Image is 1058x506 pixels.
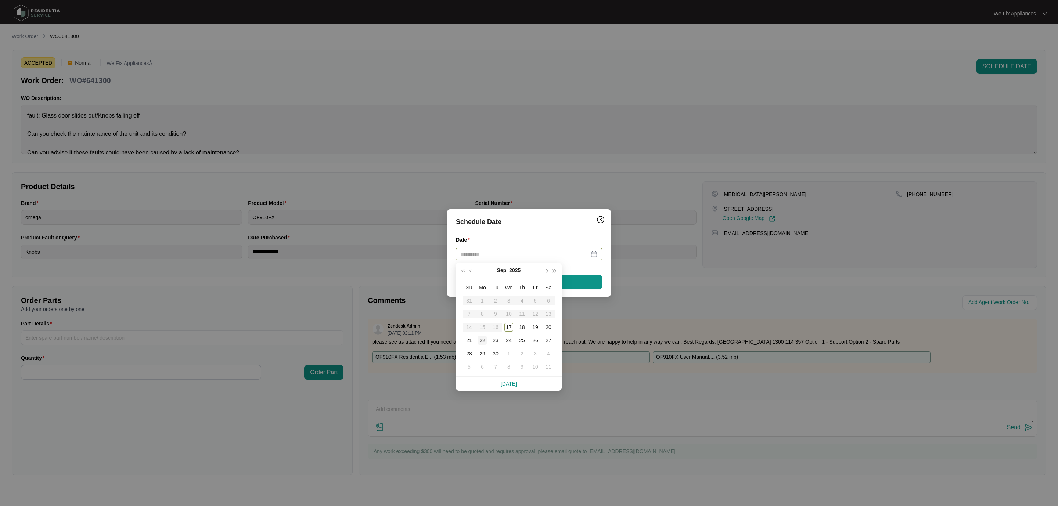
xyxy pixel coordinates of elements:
[544,336,553,345] div: 27
[518,349,526,358] div: 2
[531,323,540,332] div: 19
[596,215,605,224] img: closeCircle
[518,336,526,345] div: 25
[465,362,474,371] div: 5
[542,321,555,334] td: 2025-09-20
[489,347,502,360] td: 2025-09-30
[515,281,529,294] th: Th
[504,362,513,371] div: 8
[529,334,542,347] td: 2025-09-26
[497,263,507,278] button: Sep
[529,321,542,334] td: 2025-09-19
[502,360,515,373] td: 2025-10-08
[504,349,513,358] div: 1
[544,349,553,358] div: 4
[489,360,502,373] td: 2025-10-07
[515,321,529,334] td: 2025-09-18
[463,281,476,294] th: Su
[489,281,502,294] th: Tu
[515,334,529,347] td: 2025-09-25
[502,321,515,334] td: 2025-09-17
[491,349,500,358] div: 30
[529,347,542,360] td: 2025-10-03
[515,347,529,360] td: 2025-10-02
[595,214,607,225] button: Close
[529,281,542,294] th: Fr
[491,362,500,371] div: 7
[542,347,555,360] td: 2025-10-04
[491,336,500,345] div: 23
[463,360,476,373] td: 2025-10-05
[456,217,602,227] div: Schedule Date
[542,281,555,294] th: Sa
[504,323,513,332] div: 17
[478,336,487,345] div: 22
[542,360,555,373] td: 2025-10-11
[542,334,555,347] td: 2025-09-27
[478,362,487,371] div: 6
[465,336,474,345] div: 21
[463,334,476,347] td: 2025-09-21
[460,250,589,258] input: Date
[465,349,474,358] div: 28
[509,263,521,278] button: 2025
[502,281,515,294] th: We
[456,236,473,243] label: Date
[531,362,540,371] div: 10
[476,281,489,294] th: Mo
[544,362,553,371] div: 11
[529,360,542,373] td: 2025-10-10
[504,336,513,345] div: 24
[544,323,553,332] div: 20
[476,347,489,360] td: 2025-09-29
[518,362,526,371] div: 9
[531,349,540,358] div: 3
[489,334,502,347] td: 2025-09-23
[502,347,515,360] td: 2025-10-01
[476,334,489,347] td: 2025-09-22
[531,336,540,345] div: 26
[476,360,489,373] td: 2025-10-06
[502,334,515,347] td: 2025-09-24
[518,323,526,332] div: 18
[478,349,487,358] div: 29
[501,381,517,387] a: [DATE]
[463,347,476,360] td: 2025-09-28
[515,360,529,373] td: 2025-10-09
